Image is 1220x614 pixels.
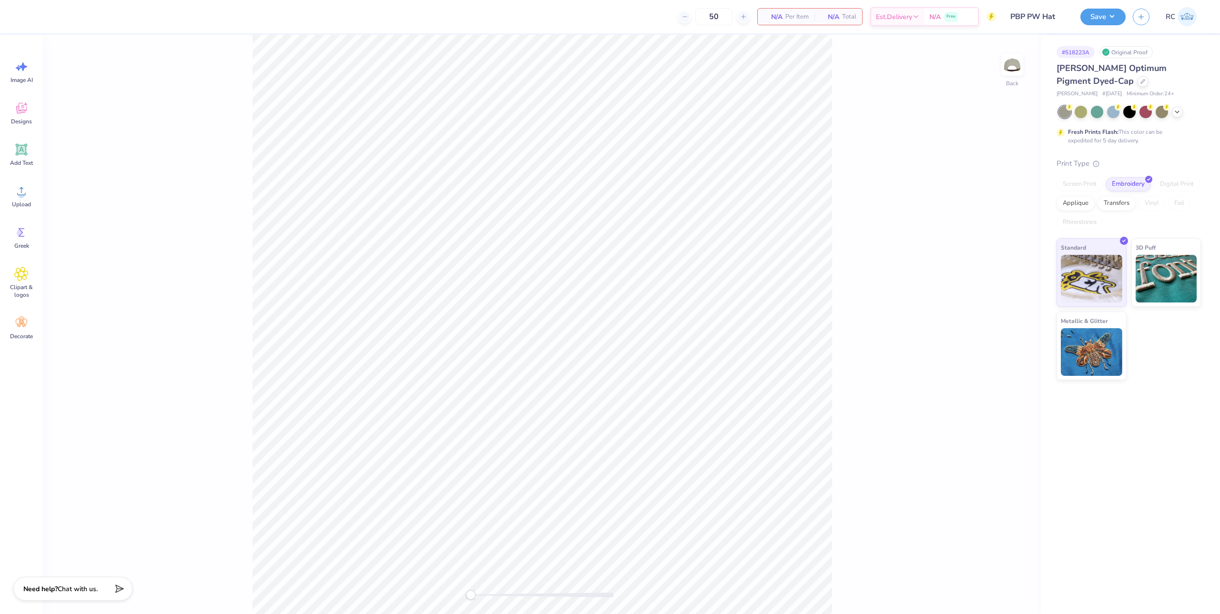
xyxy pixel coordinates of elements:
[1099,46,1153,58] div: Original Proof
[842,12,856,22] span: Total
[1098,196,1136,211] div: Transfers
[1068,128,1185,145] div: This color can be expedited for 5 day delivery.
[1136,255,1197,302] img: 3D Puff
[1061,328,1122,376] img: Metallic & Glitter
[785,12,809,22] span: Per Item
[6,283,37,299] span: Clipart & logos
[1127,90,1174,98] span: Minimum Order: 24 +
[1057,158,1201,169] div: Print Type
[1057,90,1098,98] span: [PERSON_NAME]
[23,584,58,594] strong: Need help?
[1061,255,1122,302] img: Standard
[763,12,783,22] span: N/A
[1139,196,1165,211] div: Vinyl
[1061,242,1086,252] span: Standard
[1061,316,1108,326] span: Metallic & Glitter
[1106,177,1151,191] div: Embroidery
[58,584,98,594] span: Chat with us.
[10,332,33,340] span: Decorate
[1080,9,1126,25] button: Save
[1057,177,1103,191] div: Screen Print
[1136,242,1156,252] span: 3D Puff
[695,8,732,25] input: – –
[820,12,839,22] span: N/A
[1057,215,1103,230] div: Rhinestones
[1006,79,1018,88] div: Back
[466,590,476,600] div: Accessibility label
[1068,128,1118,136] strong: Fresh Prints Flash:
[10,76,33,84] span: Image AI
[1057,46,1095,58] div: # 518223A
[946,13,956,20] span: Free
[1166,11,1175,22] span: RC
[876,12,912,22] span: Est. Delivery
[1178,7,1197,26] img: Rio Cabojoc
[14,242,29,250] span: Greek
[1102,90,1122,98] span: # [DATE]
[1057,62,1167,87] span: [PERSON_NAME] Optimum Pigment Dyed-Cap
[10,159,33,167] span: Add Text
[1161,7,1201,26] a: RC
[11,118,32,125] span: Designs
[1154,177,1200,191] div: Digital Print
[1168,196,1190,211] div: Foil
[1057,196,1095,211] div: Applique
[12,201,31,208] span: Upload
[1003,7,1073,26] input: Untitled Design
[929,12,941,22] span: N/A
[1003,55,1022,74] img: Back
